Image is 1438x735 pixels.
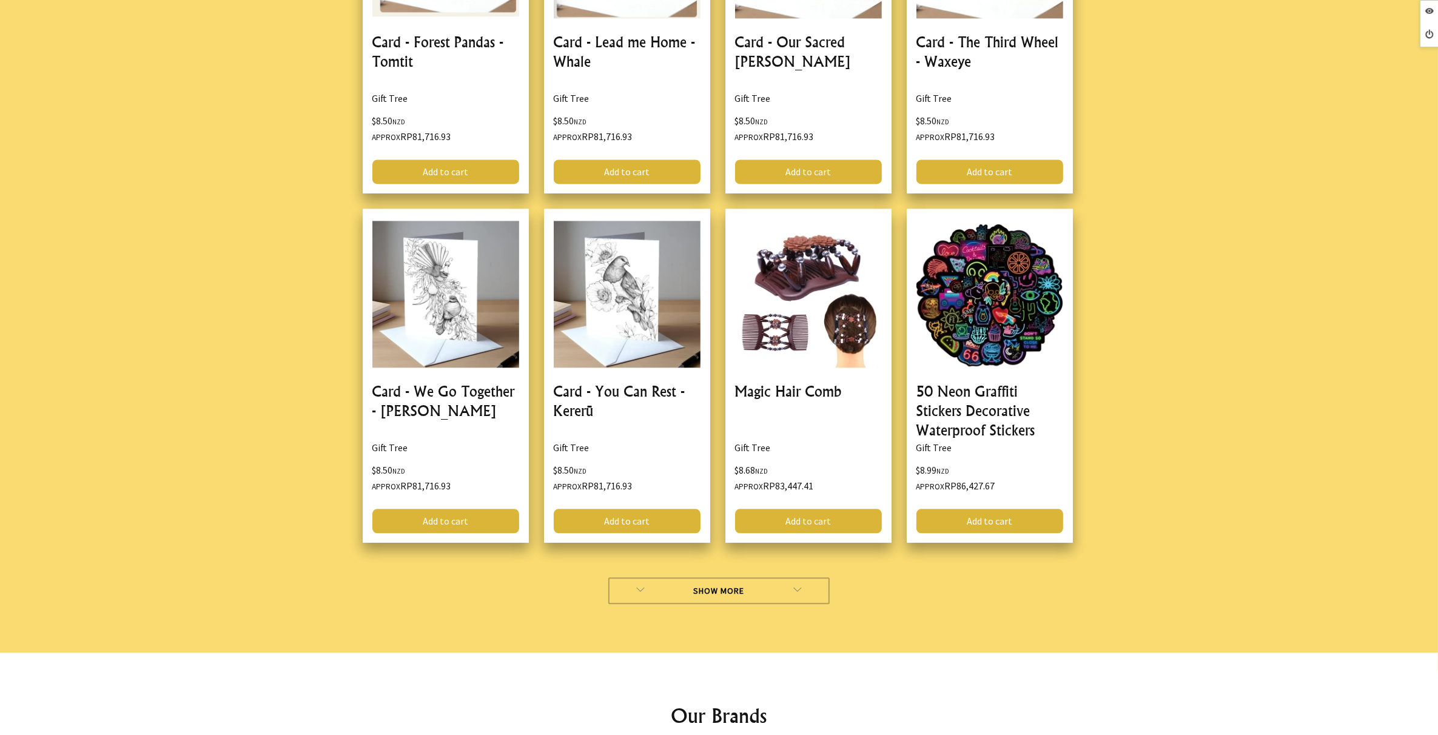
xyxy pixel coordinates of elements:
a: Add to cart [735,159,882,184]
a: Show More [608,577,830,604]
a: Add to cart [372,159,519,184]
a: Add to cart [916,509,1063,533]
a: Add to cart [554,159,701,184]
a: Add to cart [735,509,882,533]
h2: Our Brands [360,701,1078,730]
a: Add to cart [916,159,1063,184]
a: Add to cart [554,509,701,533]
a: Add to cart [372,509,519,533]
